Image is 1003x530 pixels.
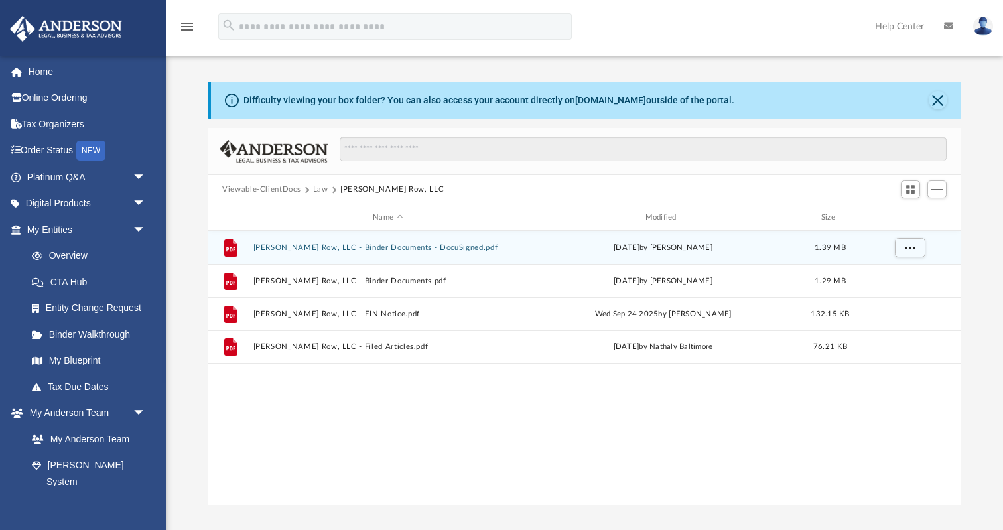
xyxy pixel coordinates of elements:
[253,277,523,285] button: [PERSON_NAME] Row, LLC - Binder Documents.pdf
[9,137,166,165] a: Order StatusNEW
[19,295,166,322] a: Entity Change Request
[340,137,947,162] input: Search files and folders
[529,341,798,353] div: [DATE] by Nathaly Baltimore
[222,184,301,196] button: Viewable-ClientDocs
[529,275,798,287] div: [DATE] by [PERSON_NAME]
[804,212,857,224] div: Size
[19,426,153,452] a: My Anderson Team
[529,242,798,254] div: [DATE] by [PERSON_NAME]
[253,342,523,351] button: [PERSON_NAME] Row, LLC - Filed Articles.pdf
[901,180,921,199] button: Switch to Grid View
[813,343,847,350] span: 76.21 KB
[973,17,993,36] img: User Pic
[815,244,846,251] span: 1.39 MB
[179,25,195,34] a: menu
[862,212,955,224] div: id
[9,400,159,427] a: My Anderson Teamarrow_drop_down
[575,95,646,105] a: [DOMAIN_NAME]
[179,19,195,34] i: menu
[253,310,523,318] button: [PERSON_NAME] Row, LLC - EIN Notice.pdf
[6,16,126,42] img: Anderson Advisors Platinum Portal
[9,164,166,190] a: Platinum Q&Aarrow_drop_down
[76,141,105,161] div: NEW
[340,184,444,196] button: [PERSON_NAME] Row, LLC
[243,94,734,107] div: Difficulty viewing your box folder? You can also access your account directly on outside of the p...
[529,308,798,320] div: Wed Sep 24 2025 by [PERSON_NAME]
[313,184,328,196] button: Law
[133,216,159,243] span: arrow_drop_down
[19,321,166,348] a: Binder Walkthrough
[9,58,166,85] a: Home
[19,269,166,295] a: CTA Hub
[811,310,849,318] span: 132.15 KB
[19,452,159,495] a: [PERSON_NAME] System
[528,212,798,224] div: Modified
[929,91,947,109] button: Close
[9,190,166,217] a: Digital Productsarrow_drop_down
[253,243,523,252] button: [PERSON_NAME] Row, LLC - Binder Documents - DocuSigned.pdf
[133,400,159,427] span: arrow_drop_down
[895,238,925,258] button: More options
[133,190,159,218] span: arrow_drop_down
[9,216,166,243] a: My Entitiesarrow_drop_down
[253,212,523,224] div: Name
[927,180,947,199] button: Add
[9,85,166,111] a: Online Ordering
[133,164,159,191] span: arrow_drop_down
[222,18,236,33] i: search
[19,373,166,400] a: Tax Due Dates
[19,243,166,269] a: Overview
[19,348,159,374] a: My Blueprint
[9,111,166,137] a: Tax Organizers
[214,212,247,224] div: id
[815,277,846,285] span: 1.29 MB
[208,231,961,506] div: grid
